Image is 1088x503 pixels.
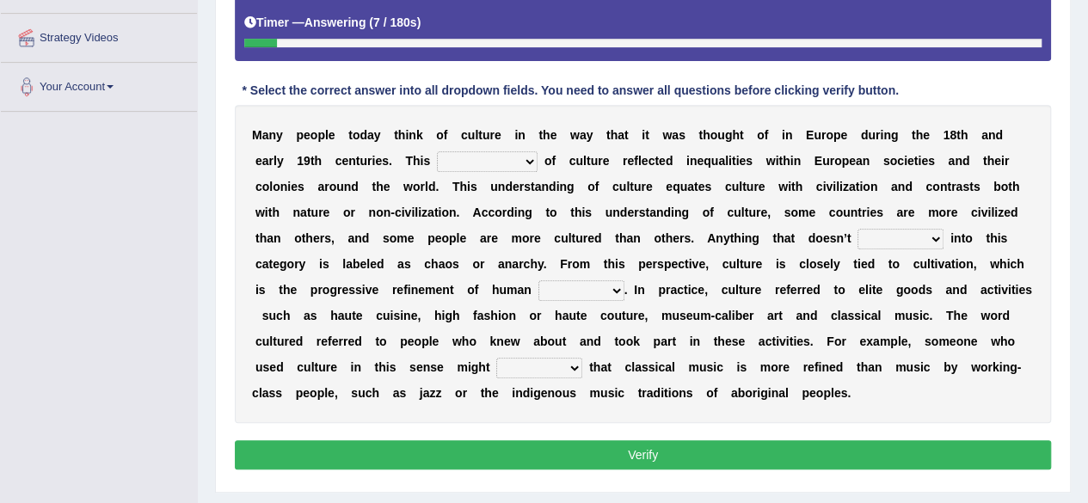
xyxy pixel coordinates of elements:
[932,180,940,193] b: o
[642,154,648,168] b: e
[587,180,595,193] b: o
[1,63,197,106] a: Your Account
[814,154,822,168] b: E
[746,154,753,168] b: s
[300,205,307,219] b: a
[587,128,593,142] b: y
[766,154,776,168] b: w
[403,180,413,193] b: w
[495,128,501,142] b: e
[482,205,489,219] b: c
[747,180,754,193] b: u
[375,154,382,168] b: e
[329,180,337,193] b: o
[687,180,694,193] b: a
[795,180,802,193] b: h
[757,128,765,142] b: o
[310,154,315,168] b: t
[415,205,418,219] b: l
[969,180,974,193] b: t
[833,128,841,142] b: p
[343,205,351,219] b: o
[673,180,680,193] b: q
[441,205,449,219] b: o
[890,154,898,168] b: o
[618,128,624,142] b: a
[634,180,642,193] b: u
[728,154,732,168] b: i
[268,128,276,142] b: n
[550,128,556,142] b: e
[914,154,919,168] b: t
[717,128,725,142] b: u
[427,205,434,219] b: a
[569,154,576,168] b: c
[849,180,856,193] b: a
[993,180,1001,193] b: b
[759,180,765,193] b: e
[449,205,457,219] b: n
[373,15,417,29] b: 7 / 180s
[826,180,833,193] b: v
[646,180,653,193] b: e
[1012,180,1020,193] b: h
[788,180,791,193] b: i
[252,128,262,142] b: M
[595,180,599,193] b: f
[611,128,618,142] b: h
[390,205,395,219] b: -
[928,154,935,168] b: s
[580,128,587,142] b: a
[732,154,736,168] b: t
[921,154,928,168] b: e
[544,154,552,168] b: o
[836,180,839,193] b: l
[619,180,627,193] b: u
[782,128,785,142] b: i
[559,180,567,193] b: n
[567,180,575,193] b: g
[372,154,375,168] b: i
[495,205,502,219] b: o
[602,154,609,168] b: e
[423,154,430,168] b: s
[376,205,384,219] b: o
[411,205,415,219] b: i
[829,154,833,168] b: r
[541,180,549,193] b: n
[456,205,459,219] b: .
[350,205,354,219] b: r
[519,180,524,193] b: r
[314,154,322,168] b: h
[778,154,783,168] b: t
[905,180,913,193] b: d
[360,154,367,168] b: u
[434,205,439,219] b: t
[488,205,495,219] b: c
[859,180,863,193] b: i
[725,154,728,168] b: l
[405,205,412,219] b: v
[420,154,423,168] b: i
[994,154,1001,168] b: e
[904,154,907,168] b: i
[514,128,518,142] b: i
[916,128,924,142] b: h
[323,205,330,219] b: e
[961,128,968,142] b: h
[556,180,559,193] b: i
[626,180,630,193] b: l
[785,128,793,142] b: n
[1001,180,1009,193] b: o
[304,15,366,29] b: Answering
[627,154,634,168] b: e
[662,128,672,142] b: w
[551,154,556,168] b: f
[740,128,744,142] b: t
[276,128,283,142] b: y
[962,180,969,193] b: s
[297,154,304,168] b: 1
[421,205,427,219] b: z
[793,154,801,168] b: n
[856,154,863,168] b: a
